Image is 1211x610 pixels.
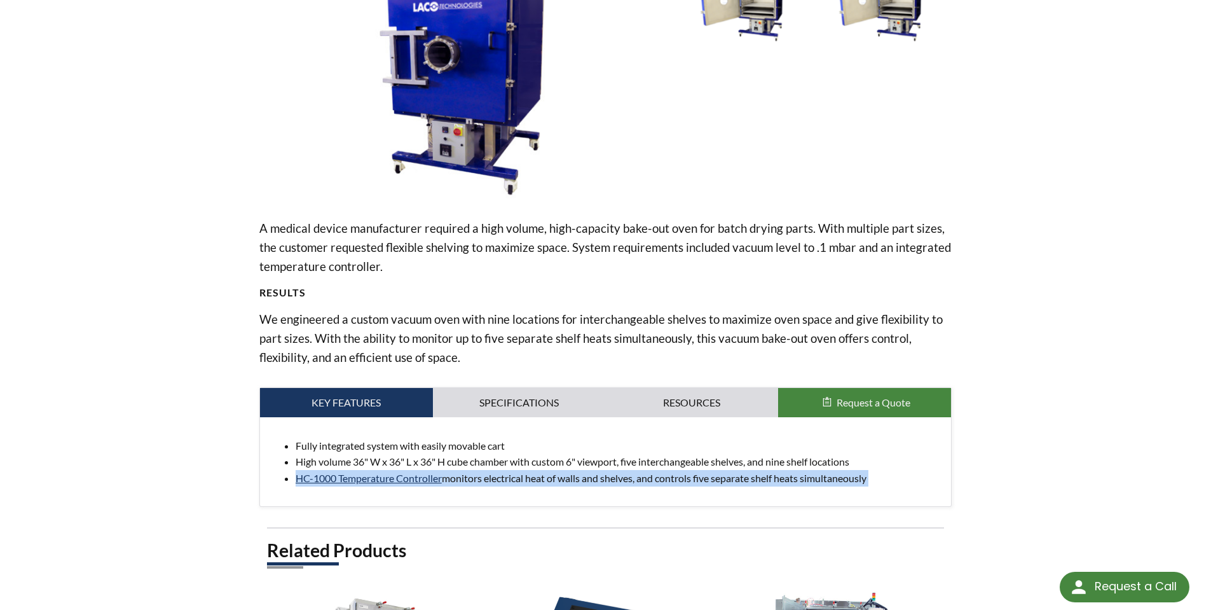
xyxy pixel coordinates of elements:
[267,539,945,562] h2: Related Products
[778,388,951,417] button: Request a Quote
[606,388,779,417] a: Resources
[296,454,941,470] li: High volume 36" W x 36" L x 36" H cube chamber with custom 6" viewport, five interchangeable shel...
[1060,572,1189,602] div: Request a Call
[837,396,910,408] span: Request a Quote
[296,438,941,454] li: Fully integrated system with easily movable cart
[259,286,952,300] h4: Results
[1095,572,1177,601] div: Request a Call
[259,310,952,367] p: We engineered a custom vacuum oven with nine locations for interchangeable shelves to maximize ov...
[260,388,433,417] a: Key Features
[433,388,606,417] a: Specifications
[296,472,442,484] a: HC-1000 Temperature Controller
[259,219,952,276] p: A medical device manufacturer required a high volume, high-capacity bake-out oven for batch dryin...
[296,470,941,487] li: monitors electrical heat of walls and shelves, and controls five separate shelf heats simultaneously
[1069,577,1089,597] img: round button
